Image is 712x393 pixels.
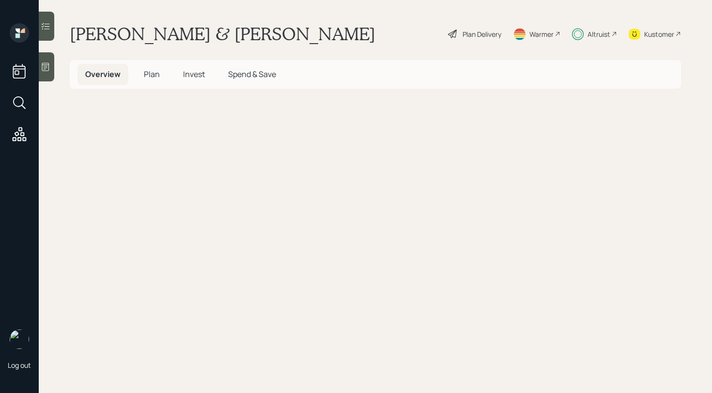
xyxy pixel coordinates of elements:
[144,69,160,79] span: Plan
[228,69,276,79] span: Spend & Save
[644,29,674,39] div: Kustomer
[463,29,501,39] div: Plan Delivery
[10,330,29,349] img: retirable_logo.png
[85,69,121,79] span: Overview
[8,361,31,370] div: Log out
[588,29,610,39] div: Altruist
[183,69,205,79] span: Invest
[70,23,375,45] h1: [PERSON_NAME] & [PERSON_NAME]
[529,29,554,39] div: Warmer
